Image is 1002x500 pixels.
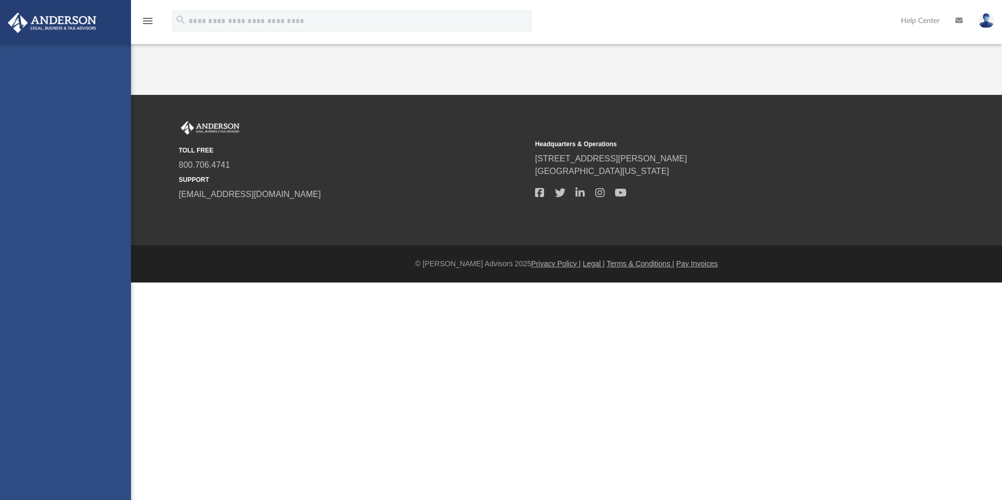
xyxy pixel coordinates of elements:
div: © [PERSON_NAME] Advisors 2025 [131,258,1002,269]
small: Headquarters & Operations [535,139,884,149]
i: search [175,14,187,26]
i: menu [141,15,154,27]
a: menu [141,20,154,27]
small: TOLL FREE [179,146,528,155]
img: Anderson Advisors Platinum Portal [5,13,100,33]
img: User Pic [978,13,994,28]
img: Anderson Advisors Platinum Portal [179,121,242,135]
a: [EMAIL_ADDRESS][DOMAIN_NAME] [179,190,321,199]
small: SUPPORT [179,175,528,184]
a: Pay Invoices [676,259,717,268]
a: Privacy Policy | [531,259,581,268]
a: 800.706.4741 [179,160,230,169]
a: Terms & Conditions | [607,259,674,268]
a: [STREET_ADDRESS][PERSON_NAME] [535,154,687,163]
a: [GEOGRAPHIC_DATA][US_STATE] [535,167,669,176]
a: Legal | [583,259,605,268]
